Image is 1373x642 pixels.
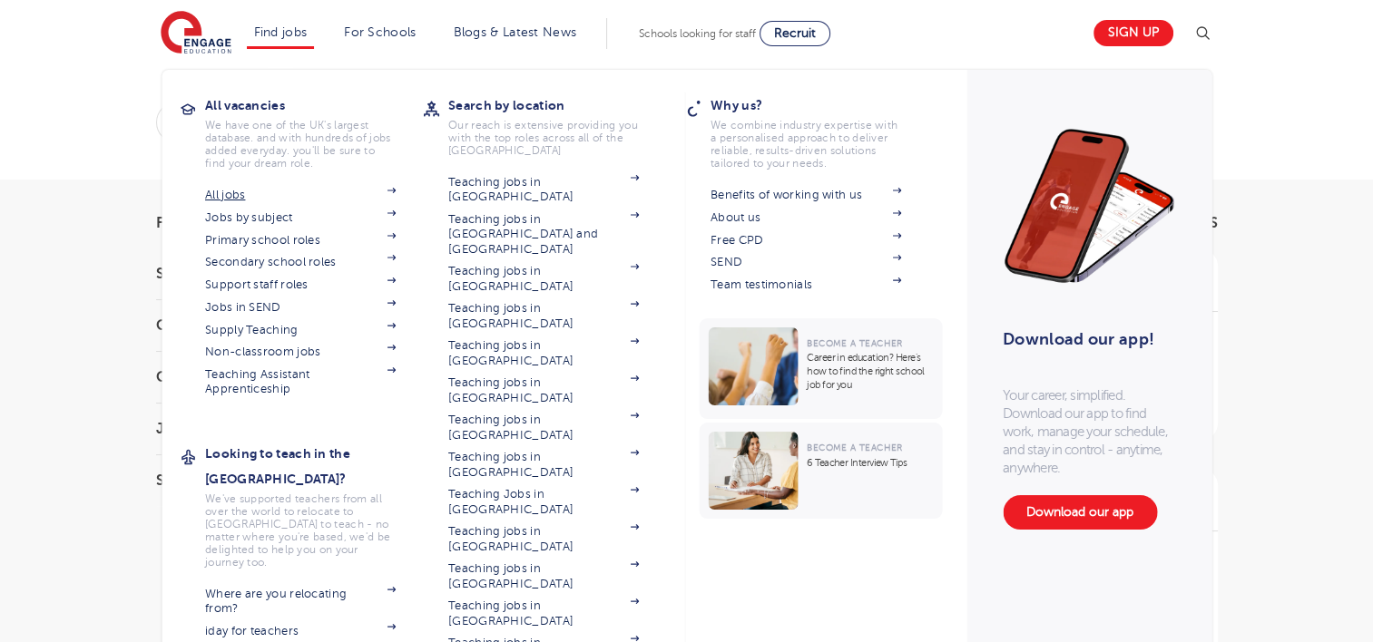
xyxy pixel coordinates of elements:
[205,300,396,315] a: Jobs in SEND
[1003,386,1175,477] p: Your career, simplified. Download our app to find work, manage your schedule, and stay in control...
[699,423,946,519] a: Become a Teacher6 Teacher Interview Tips
[156,473,356,488] h3: Sector
[448,338,639,368] a: Teaching jobs in [GEOGRAPHIC_DATA]
[448,375,639,405] a: Teaching jobs in [GEOGRAPHIC_DATA]
[205,119,396,170] p: We have one of the UK's largest database. and with hundreds of jobs added everyday. you'll be sur...
[448,301,639,331] a: Teaching jobs in [GEOGRAPHIC_DATA]
[774,26,816,40] span: Recruit
[711,188,901,202] a: Benefits of working with us
[1003,319,1167,359] h3: Download our app!
[711,210,901,225] a: About us
[205,92,423,170] a: All vacanciesWe have one of the UK's largest database. and with hundreds of jobs added everyday. ...
[711,277,901,292] a: Team testimonials
[448,450,639,480] a: Teaching jobs in [GEOGRAPHIC_DATA]
[711,92,928,118] h3: Why us?
[205,492,396,569] p: We've supported teachers from all over the world to relocate to [GEOGRAPHIC_DATA] to teach - no m...
[205,367,396,397] a: Teaching Assistant Apprenticeship
[711,255,901,269] a: SEND
[156,318,356,333] h3: County
[156,370,356,384] h3: City
[448,487,639,517] a: Teaching Jobs in [GEOGRAPHIC_DATA]
[448,175,639,205] a: Teaching jobs in [GEOGRAPHIC_DATA]
[156,422,356,436] h3: Job Type
[205,345,396,359] a: Non-classroom jobs
[205,277,396,292] a: Support staff roles
[254,25,308,39] a: Find jobs
[448,561,639,591] a: Teaching jobs in [GEOGRAPHIC_DATA]
[205,210,396,225] a: Jobs by subject
[205,441,423,491] h3: Looking to teach in the [GEOGRAPHIC_DATA]?
[807,351,933,392] p: Career in education? Here’s how to find the right school job for you
[699,318,946,419] a: Become a TeacherCareer in education? Here’s how to find the right school job for you
[156,216,211,230] span: Filters
[205,587,396,617] a: Where are you relocating from?
[807,456,933,470] p: 6 Teacher Interview Tips
[205,624,396,638] a: iday for teachers
[711,119,901,170] p: We combine industry expertise with a personalised approach to deliver reliable, results-driven so...
[448,413,639,443] a: Teaching jobs in [GEOGRAPHIC_DATA]
[448,598,639,628] a: Teaching jobs in [GEOGRAPHIC_DATA]
[807,338,902,348] span: Become a Teacher
[156,102,1017,143] div: Submit
[448,264,639,294] a: Teaching jobs in [GEOGRAPHIC_DATA]
[156,267,356,281] h3: Start Date
[448,119,639,157] p: Our reach is extensive providing you with the top roles across all of the [GEOGRAPHIC_DATA]
[639,27,756,40] span: Schools looking for staff
[448,524,639,554] a: Teaching jobs in [GEOGRAPHIC_DATA]
[711,92,928,170] a: Why us?We combine industry expertise with a personalised approach to deliver reliable, results-dr...
[205,255,396,269] a: Secondary school roles
[161,11,231,56] img: Engage Education
[448,92,666,118] h3: Search by location
[448,212,639,257] a: Teaching jobs in [GEOGRAPHIC_DATA] and [GEOGRAPHIC_DATA]
[760,21,830,46] a: Recruit
[807,443,902,452] span: Become a Teacher
[711,233,901,248] a: Free CPD
[205,441,423,569] a: Looking to teach in the [GEOGRAPHIC_DATA]?We've supported teachers from all over the world to rel...
[205,323,396,337] a: Supply Teaching
[205,92,423,118] h3: All vacancies
[205,188,396,202] a: All jobs
[344,25,416,39] a: For Schools
[1093,20,1173,46] a: Sign up
[1003,495,1157,530] a: Download our app
[448,92,666,157] a: Search by locationOur reach is extensive providing you with the top roles across all of the [GEOG...
[205,233,396,248] a: Primary school roles
[454,25,577,39] a: Blogs & Latest News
